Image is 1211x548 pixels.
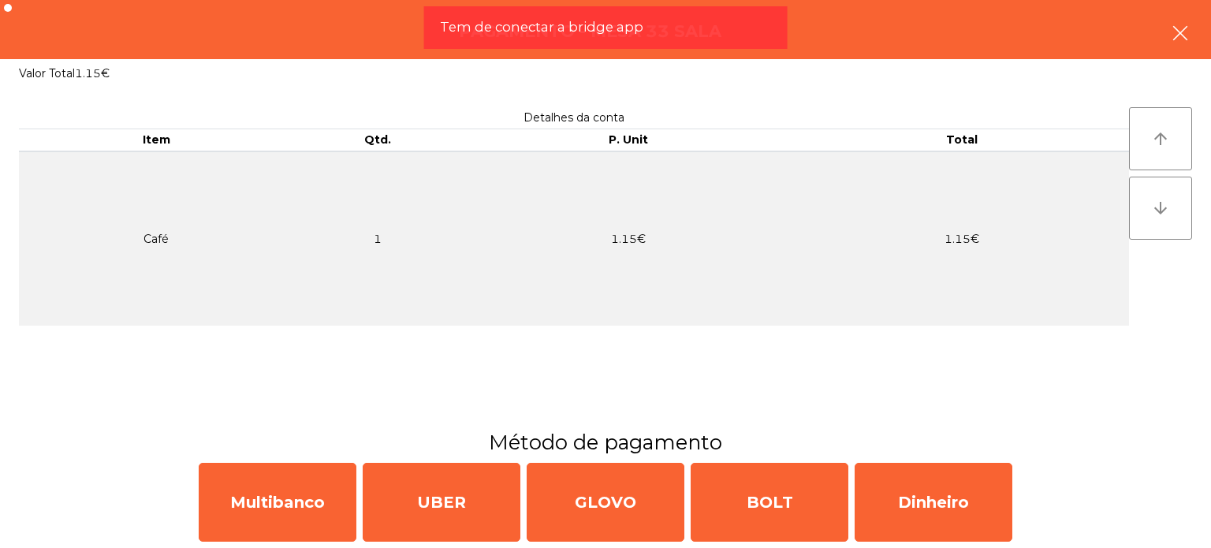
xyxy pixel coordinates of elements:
[524,110,624,125] span: Detalhes da conta
[75,66,110,80] span: 1.15€
[12,428,1199,457] h3: Método de pagamento
[461,129,796,151] th: P. Unit
[795,151,1129,326] td: 1.15€
[1129,107,1192,170] button: arrow_upward
[795,129,1129,151] th: Total
[691,463,848,542] div: BOLT
[19,129,294,151] th: Item
[1151,199,1170,218] i: arrow_downward
[363,463,520,542] div: UBER
[440,17,643,37] span: Tem de conectar a bridge app
[855,463,1012,542] div: Dinheiro
[527,463,684,542] div: GLOVO
[461,151,796,326] td: 1.15€
[294,151,461,326] td: 1
[1151,129,1170,148] i: arrow_upward
[1129,177,1192,240] button: arrow_downward
[199,463,356,542] div: Multibanco
[294,129,461,151] th: Qtd.
[19,66,75,80] span: Valor Total
[19,151,294,326] td: Café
